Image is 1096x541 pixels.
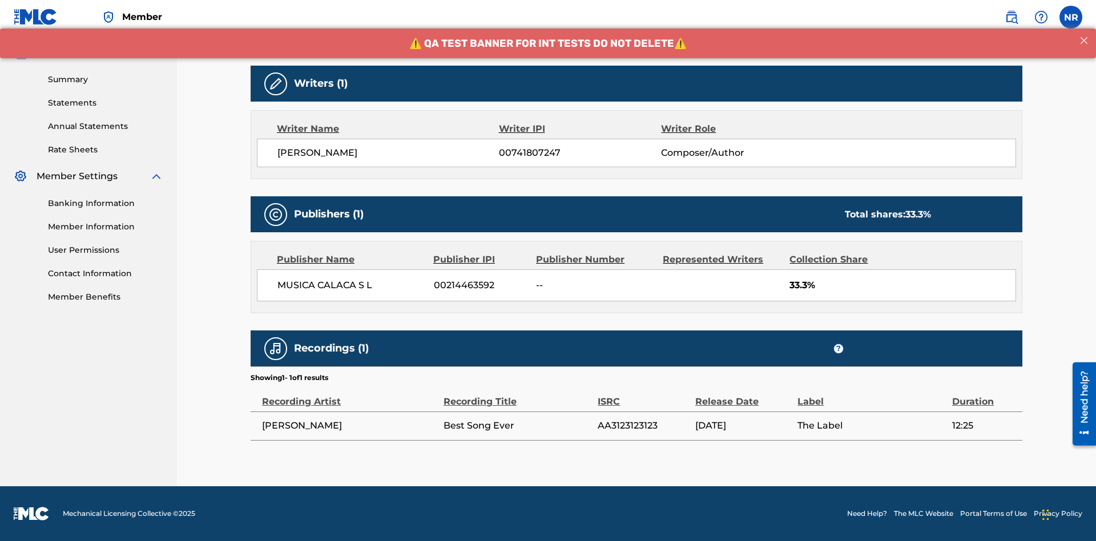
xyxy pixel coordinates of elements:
[37,169,118,183] span: Member Settings
[48,144,163,156] a: Rate Sheets
[536,253,654,267] div: Publisher Number
[1000,6,1023,29] a: Public Search
[294,208,364,221] h5: Publishers (1)
[598,383,690,409] div: ISRC
[1034,10,1048,24] img: help
[14,507,49,520] img: logo
[48,197,163,209] a: Banking Information
[598,419,690,433] span: AA3123123123
[48,221,163,233] a: Member Information
[262,383,438,409] div: Recording Artist
[150,169,163,183] img: expand
[277,278,425,292] span: MUSICA CALACA S L
[63,508,195,519] span: Mechanical Licensing Collective © 2025
[952,419,1017,433] span: 12:25
[14,169,27,183] img: Member Settings
[1030,6,1053,29] div: Help
[894,508,953,519] a: The MLC Website
[960,508,1027,519] a: Portal Terms of Use
[269,342,283,356] img: Recordings
[1064,358,1096,451] iframe: Resource Center
[499,146,661,160] span: 00741807247
[536,278,654,292] span: --
[277,122,499,136] div: Writer Name
[48,244,163,256] a: User Permissions
[499,122,662,136] div: Writer IPI
[1034,508,1082,519] a: Privacy Policy
[251,373,328,383] p: Showing 1 - 1 of 1 results
[48,268,163,280] a: Contact Information
[262,419,438,433] span: [PERSON_NAME]
[433,253,527,267] div: Publisher IPI
[1005,10,1018,24] img: search
[797,419,946,433] span: The Label
[48,97,163,109] a: Statements
[409,9,687,21] span: ⚠️ QA TEST BANNER FOR INT TESTS DO NOT DELETE⚠️
[847,508,887,519] a: Need Help?
[789,253,900,267] div: Collection Share
[294,77,348,90] h5: Writers (1)
[102,10,115,24] img: Top Rightsholder
[661,146,809,160] span: Composer/Author
[269,208,283,221] img: Publishers
[48,74,163,86] a: Summary
[277,146,499,160] span: [PERSON_NAME]
[269,77,283,91] img: Writers
[294,342,369,355] h5: Recordings (1)
[48,120,163,132] a: Annual Statements
[695,419,792,433] span: [DATE]
[14,9,58,25] img: MLC Logo
[434,278,528,292] span: 00214463592
[834,344,843,353] span: ?
[1042,498,1049,532] div: Drag
[661,122,809,136] div: Writer Role
[1039,486,1096,541] iframe: Chat Widget
[845,208,931,221] div: Total shares:
[952,383,1017,409] div: Duration
[444,383,592,409] div: Recording Title
[444,419,592,433] span: Best Song Ever
[1059,6,1082,29] div: User Menu
[797,383,946,409] div: Label
[277,253,425,267] div: Publisher Name
[48,291,163,303] a: Member Benefits
[789,278,1016,292] span: 33.3%
[122,10,162,23] span: Member
[695,383,792,409] div: Release Date
[663,253,781,267] div: Represented Writers
[905,209,931,220] span: 33.3 %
